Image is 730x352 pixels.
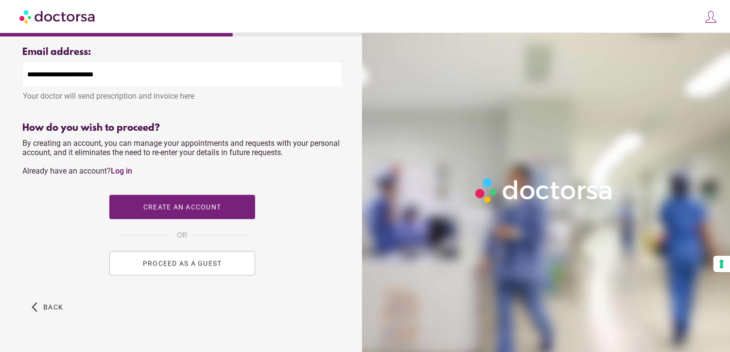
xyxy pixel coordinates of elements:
[177,229,187,242] span: OR
[23,123,342,134] div: How do you wish to proceed?
[109,251,255,276] button: PROCEED AS A GUEST
[23,47,342,58] div: Email address:
[28,295,67,319] button: arrow_back_ios Back
[471,174,617,207] img: Logo-Doctorsa-trans-White-partial-flat.png
[713,256,730,272] button: Your consent preferences for tracking technologies
[23,139,340,176] span: By creating an account, you can manage your appointments and requests with your personal account,...
[111,166,133,176] a: Log in
[704,10,718,24] img: icons8-customer-100.png
[143,203,221,211] span: Create an account
[19,5,96,27] img: Doctorsa.com
[109,195,255,219] button: Create an account
[23,87,342,101] div: Your doctor will send prescription and invoice here
[43,303,63,311] span: Back
[142,260,222,267] span: PROCEED AS A GUEST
